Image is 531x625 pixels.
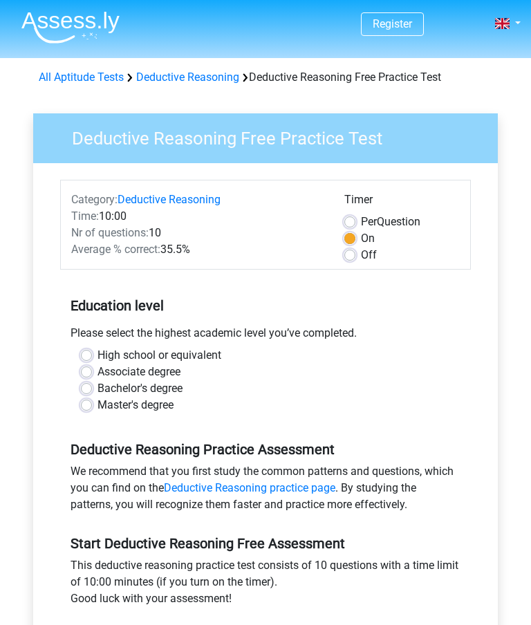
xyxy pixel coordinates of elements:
div: Timer [344,192,460,214]
img: Assessly [21,11,120,44]
label: Question [361,214,420,230]
label: Off [361,247,377,263]
span: Average % correct: [71,243,160,256]
div: Deductive Reasoning Free Practice Test [33,69,498,86]
a: Deductive Reasoning practice page [164,481,335,494]
h5: Start Deductive Reasoning Free Assessment [71,535,460,552]
span: Category: [71,193,118,206]
label: High school or equivalent [97,347,221,364]
span: Time: [71,209,99,223]
a: Register [373,17,412,30]
div: Please select the highest academic level you’ve completed. [60,325,471,347]
span: Per [361,215,377,228]
div: 10 [61,225,334,241]
h3: Deductive Reasoning Free Practice Test [55,122,487,149]
label: Associate degree [97,364,180,380]
label: Master's degree [97,397,174,413]
label: Bachelor's degree [97,380,183,397]
h5: Deductive Reasoning Practice Assessment [71,441,460,458]
div: This deductive reasoning practice test consists of 10 questions with a time limit of 10:00 minute... [60,557,471,613]
h5: Education level [71,292,460,319]
a: Deductive Reasoning [136,71,239,84]
label: On [361,230,375,247]
div: We recommend that you first study the common patterns and questions, which you can find on the . ... [60,463,471,519]
div: 35.5% [61,241,334,258]
div: 10:00 [61,208,334,225]
a: All Aptitude Tests [39,71,124,84]
span: Nr of questions: [71,226,149,239]
a: Deductive Reasoning [118,193,221,206]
